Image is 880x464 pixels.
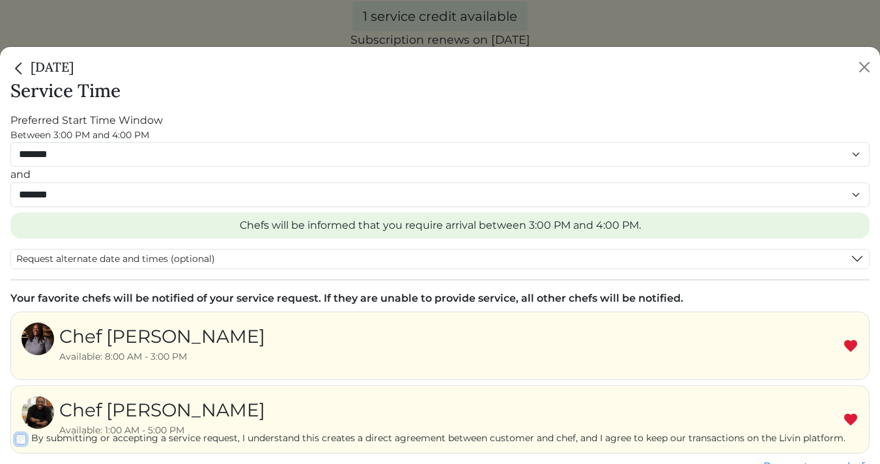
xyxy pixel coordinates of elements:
h3: Service Time [10,80,870,102]
a: Close [10,59,31,75]
img: 3e6ad4af7e4941a98703f3f526bf3736 [21,323,54,355]
img: back_caret-0738dc900bf9763b5e5a40894073b948e17d9601fd527fca9689b06ce300169f.svg [10,60,27,77]
label: and [10,167,31,182]
img: Remove Favorite chef [843,338,859,354]
a: Chef [PERSON_NAME] Available: 1:00 AM - 5:00 PM [21,396,265,442]
div: Available: 1:00 AM - 5:00 PM [59,424,265,437]
img: a8ea2348a1285081249d78c679538599 [21,396,54,429]
div: Chefs will be informed that you require arrival between 3:00 PM and 4:00 PM. [10,212,870,239]
div: Chef [PERSON_NAME] [59,323,265,350]
div: Between 3:00 PM and 4:00 PM [10,128,870,142]
label: By submitting or accepting a service request, I understand this creates a direct agreement betwee... [31,431,870,445]
div: Chef [PERSON_NAME] [59,396,265,424]
button: Close [854,57,875,78]
div: Your favorite chefs will be notified of your service request. If they are unable to provide servi... [10,291,870,306]
img: Remove Favorite chef [843,412,859,428]
div: Available: 8:00 AM - 3:00 PM [59,350,265,364]
span: Request alternate date and times (optional) [16,252,215,266]
a: Chef [PERSON_NAME] Available: 8:00 AM - 3:00 PM [21,323,265,369]
h5: [DATE] [10,57,74,77]
button: Request alternate date and times (optional) [11,250,869,268]
label: Preferred Start Time Window [10,113,163,128]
